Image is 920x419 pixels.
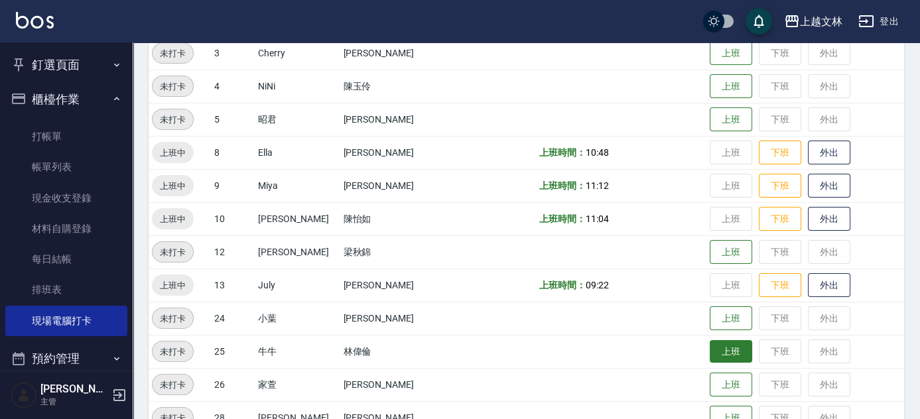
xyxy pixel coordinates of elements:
span: 上班中 [152,146,194,160]
button: 上班 [710,373,752,397]
td: 林偉倫 [340,335,451,368]
td: NiNi [255,70,340,103]
span: 上班中 [152,179,194,193]
b: 上班時間： [539,147,586,158]
td: 12 [211,235,255,269]
a: 帳單列表 [5,152,127,182]
td: July [255,269,340,302]
button: 外出 [808,273,850,298]
button: 下班 [759,207,801,231]
b: 上班時間： [539,213,586,224]
b: 上班時間： [539,280,586,290]
td: 家萱 [255,368,340,401]
button: 上班 [710,107,752,132]
td: Cherry [255,36,340,70]
span: 未打卡 [153,312,193,326]
img: Person [11,382,37,408]
button: 上班 [710,74,752,99]
button: 外出 [808,174,850,198]
button: 外出 [808,141,850,165]
td: 25 [211,335,255,368]
td: [PERSON_NAME] [340,103,451,136]
button: 外出 [808,207,850,231]
a: 每日結帳 [5,244,127,274]
a: 排班表 [5,274,127,305]
span: 未打卡 [153,80,193,93]
button: 下班 [759,141,801,165]
td: 3 [211,36,255,70]
td: 13 [211,269,255,302]
b: 上班時間： [539,180,586,191]
td: 24 [211,302,255,335]
button: 下班 [759,273,801,298]
button: 預約管理 [5,341,127,376]
td: 9 [211,169,255,202]
td: Miya [255,169,340,202]
div: 上越文林 [800,13,842,30]
button: 登出 [853,9,904,34]
td: 牛牛 [255,335,340,368]
h5: [PERSON_NAME] [40,383,108,396]
td: 10 [211,202,255,235]
button: 上班 [710,240,752,265]
td: 小葉 [255,302,340,335]
button: 下班 [759,174,801,198]
a: 現場電腦打卡 [5,306,127,336]
td: [PERSON_NAME] [340,169,451,202]
td: 8 [211,136,255,169]
span: 11:12 [586,180,609,191]
span: 未打卡 [153,113,193,127]
td: 5 [211,103,255,136]
span: 未打卡 [153,345,193,359]
p: 主管 [40,396,108,408]
td: [PERSON_NAME] [255,235,340,269]
span: 10:48 [586,147,609,158]
td: 陳怡如 [340,202,451,235]
td: [PERSON_NAME] [340,368,451,401]
td: [PERSON_NAME] [340,269,451,302]
a: 現金收支登錄 [5,183,127,213]
td: 昭君 [255,103,340,136]
a: 材料自購登錄 [5,213,127,244]
a: 打帳單 [5,121,127,152]
span: 09:22 [586,280,609,290]
span: 未打卡 [153,378,193,392]
td: [PERSON_NAME] [255,202,340,235]
img: Logo [16,12,54,29]
button: 櫃檯作業 [5,82,127,117]
td: 梁秋錦 [340,235,451,269]
span: 未打卡 [153,46,193,60]
button: 上班 [710,306,752,331]
button: save [746,8,772,34]
button: 上班 [710,41,752,66]
button: 上班 [710,340,752,363]
td: [PERSON_NAME] [340,302,451,335]
td: [PERSON_NAME] [340,36,451,70]
span: 未打卡 [153,245,193,259]
td: [PERSON_NAME] [340,136,451,169]
span: 11:04 [586,213,609,224]
span: 上班中 [152,212,194,226]
span: 上班中 [152,278,194,292]
td: Ella [255,136,340,169]
td: 26 [211,368,255,401]
button: 上越文林 [779,8,848,35]
td: 4 [211,70,255,103]
td: 陳玉伶 [340,70,451,103]
button: 釘選頁面 [5,48,127,82]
